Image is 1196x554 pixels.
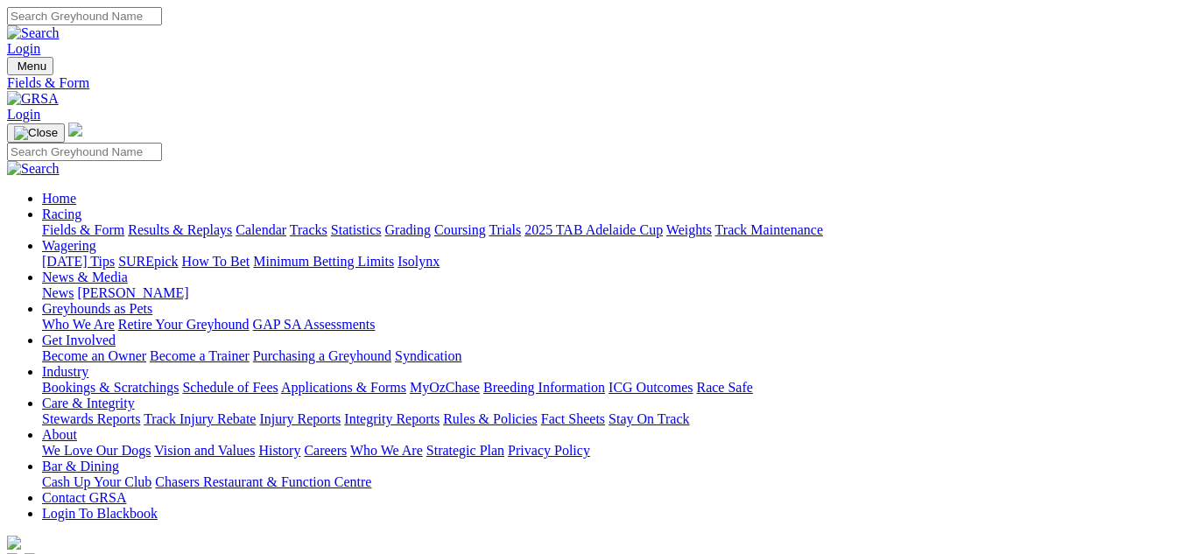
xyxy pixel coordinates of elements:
a: Applications & Forms [281,380,406,395]
button: Toggle navigation [7,57,53,75]
a: Chasers Restaurant & Function Centre [155,474,371,489]
a: Schedule of Fees [182,380,278,395]
div: About [42,443,1189,459]
a: Isolynx [397,254,440,269]
a: Statistics [331,222,382,237]
a: Trials [489,222,521,237]
span: Menu [18,60,46,73]
input: Search [7,143,162,161]
a: Coursing [434,222,486,237]
a: Fields & Form [7,75,1189,91]
a: 2025 TAB Adelaide Cup [524,222,663,237]
div: Wagering [42,254,1189,270]
a: Privacy Policy [508,443,590,458]
a: About [42,427,77,442]
a: [PERSON_NAME] [77,285,188,300]
img: Search [7,25,60,41]
a: Vision and Values [154,443,255,458]
a: GAP SA Assessments [253,317,376,332]
a: Get Involved [42,333,116,347]
a: We Love Our Dogs [42,443,151,458]
a: Race Safe [696,380,752,395]
img: GRSA [7,91,59,107]
div: Greyhounds as Pets [42,317,1189,333]
a: Strategic Plan [426,443,504,458]
a: Weights [666,222,712,237]
a: Calendar [236,222,286,237]
div: Care & Integrity [42,411,1189,427]
img: logo-grsa-white.png [68,123,82,137]
a: News [42,285,74,300]
a: Who We Are [42,317,115,332]
div: Get Involved [42,348,1189,364]
a: Track Maintenance [715,222,823,237]
a: Become a Trainer [150,348,250,363]
a: Retire Your Greyhound [118,317,250,332]
img: Search [7,161,60,177]
a: Cash Up Your Club [42,474,151,489]
div: Racing [42,222,1189,238]
a: SUREpick [118,254,178,269]
a: Integrity Reports [344,411,440,426]
a: Results & Replays [128,222,232,237]
a: Stay On Track [609,411,689,426]
a: Stewards Reports [42,411,140,426]
a: Login [7,107,40,122]
img: logo-grsa-white.png [7,536,21,550]
a: Fields & Form [42,222,124,237]
img: Close [14,126,58,140]
a: ICG Outcomes [609,380,693,395]
a: News & Media [42,270,128,284]
input: Search [7,7,162,25]
a: How To Bet [182,254,250,269]
a: Rules & Policies [443,411,538,426]
a: Bookings & Scratchings [42,380,179,395]
div: Bar & Dining [42,474,1189,490]
a: Industry [42,364,88,379]
div: Industry [42,380,1189,396]
a: Greyhounds as Pets [42,301,152,316]
a: Tracks [290,222,327,237]
a: Care & Integrity [42,396,135,410]
a: Minimum Betting Limits [253,254,394,269]
a: History [258,443,300,458]
a: Breeding Information [483,380,605,395]
a: Syndication [395,348,461,363]
a: Grading [385,222,431,237]
a: Bar & Dining [42,459,119,473]
a: Login [7,41,40,56]
button: Toggle navigation [7,123,65,143]
a: Contact GRSA [42,490,126,505]
a: [DATE] Tips [42,254,115,269]
a: Injury Reports [259,411,341,426]
a: MyOzChase [410,380,480,395]
a: Fact Sheets [541,411,605,426]
a: Become an Owner [42,348,146,363]
a: Track Injury Rebate [144,411,256,426]
div: News & Media [42,285,1189,301]
a: Racing [42,207,81,221]
a: Login To Blackbook [42,506,158,521]
a: Home [42,191,76,206]
a: Purchasing a Greyhound [253,348,391,363]
a: Who We Are [350,443,423,458]
a: Careers [304,443,347,458]
a: Wagering [42,238,96,253]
